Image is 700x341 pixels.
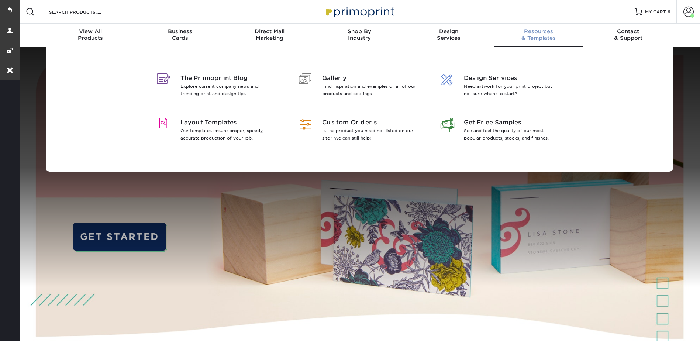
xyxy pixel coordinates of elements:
p: See and feel the quality of our most popular products, stocks, and finishes. [464,127,559,142]
div: Services [404,28,494,41]
span: Shop By [314,28,404,35]
input: SEARCH PRODUCTS..... [48,7,120,16]
p: Our templates ensure proper, speedy, accurate production of your job. [180,127,276,142]
div: Cards [135,28,225,41]
img: Primoprint [323,4,396,20]
span: The Primoprint Blog [180,74,276,83]
a: Shop ByIndustry [314,24,404,47]
div: Products [46,28,135,41]
span: 6 [668,9,670,14]
a: The Primoprint Blog Explore current company news and trending print and design tips. [152,65,283,109]
span: Get Free Samples [464,118,559,127]
a: Resources& Templates [494,24,583,47]
a: Design Services Need artwork for your print project but not sure where to start? [436,65,566,109]
span: Custom Orders [322,118,418,127]
a: DesignServices [404,24,494,47]
p: Explore current company news and trending print and design tips. [180,83,276,97]
span: MY CART [645,9,666,15]
span: View All [46,28,135,35]
span: Resources [494,28,583,35]
span: Gallery [322,74,418,83]
a: Custom Orders Is the product you need not listed on our site? We can still help! [294,109,425,154]
span: Business [135,28,225,35]
span: Design [404,28,494,35]
div: & Support [583,28,673,41]
span: Layout Templates [180,118,276,127]
a: BusinessCards [135,24,225,47]
a: Contact& Support [583,24,673,47]
div: & Templates [494,28,583,41]
a: Layout Templates Our templates ensure proper, speedy, accurate production of your job. [152,109,283,154]
a: Get Free Samples See and feel the quality of our most popular products, stocks, and finishes. [436,109,566,154]
span: Direct Mail [225,28,314,35]
a: Gallery Find inspiration and examples of all of our products and coatings. [294,65,425,109]
p: Find inspiration and examples of all of our products and coatings. [322,83,418,97]
span: Design Services [464,74,559,83]
p: Is the product you need not listed on our site? We can still help! [322,127,418,142]
a: Direct MailMarketing [225,24,314,47]
a: View AllProducts [46,24,135,47]
p: Need artwork for your print project but not sure where to start? [464,83,559,97]
span: Contact [583,28,673,35]
div: Marketing [225,28,314,41]
div: Industry [314,28,404,41]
